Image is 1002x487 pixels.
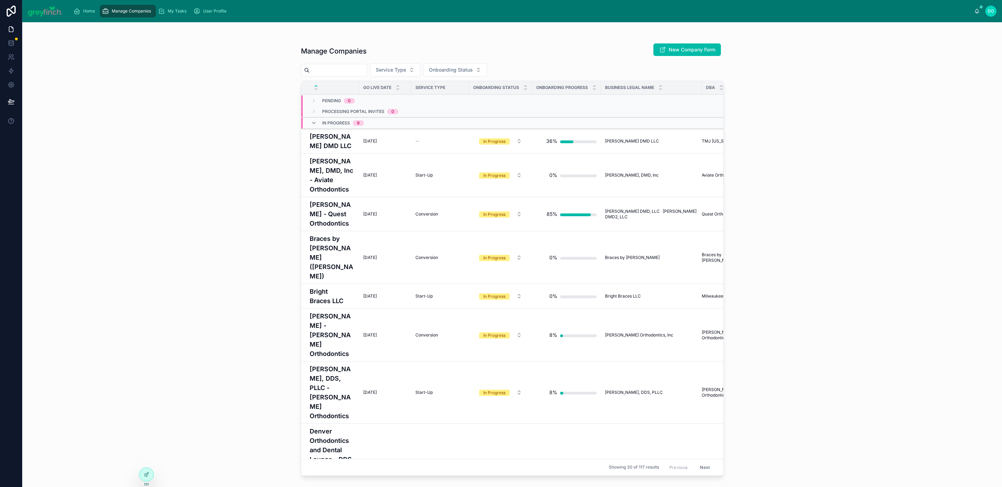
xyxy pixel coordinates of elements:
span: [PERSON_NAME], DMD, Inc [605,172,659,178]
span: Processing Portal Invites [322,109,384,114]
a: [PERSON_NAME] Orthodontics [702,330,751,341]
span: Manage Companies [112,8,151,14]
span: Onboarding Status [473,85,519,90]
a: [PERSON_NAME], DDS, PLLC - [PERSON_NAME] Orthodontics [310,364,355,421]
a: Bright Braces LLC [310,287,355,306]
a: [DATE] [363,138,407,144]
div: In Progress [483,293,506,300]
div: 36% [546,134,557,148]
button: Select Button [474,458,527,470]
a: Bright Braces LLC [605,293,698,299]
div: In Progress [483,390,506,396]
span: Conversion [415,255,438,260]
span: Start-Up [415,390,433,395]
span: DBA [706,85,715,90]
a: My Tasks [156,5,191,17]
a: 0% [536,251,597,265]
span: Business Legal Name [605,85,654,90]
span: My Tasks [168,8,186,14]
a: Braces by [PERSON_NAME] ([PERSON_NAME]) [310,234,355,281]
span: Showing 30 of 117 results [609,465,659,470]
div: In Progress [483,172,506,179]
span: Pending [322,98,341,104]
span: In Progress [322,120,350,126]
div: 0 [391,109,394,114]
h1: Manage Companies [301,46,367,56]
a: Select Button [473,208,528,221]
a: 85% [536,207,597,221]
a: Start-Up [415,390,465,395]
span: Braces by [PERSON_NAME] [702,252,751,263]
button: Select Button [474,208,527,220]
button: New Company Form [653,43,721,56]
span: Quest Orthodontics [702,211,740,217]
a: [PERSON_NAME] Orthodontics [702,387,751,398]
span: [PERSON_NAME] DMD LLC [605,138,659,144]
div: In Progress [483,211,506,218]
a: Select Button [473,135,528,148]
a: -- [415,138,465,144]
span: Service Type [415,85,445,90]
span: [DATE] [363,211,377,217]
span: [DATE] [363,138,377,144]
span: Go Live Date [363,85,391,90]
a: 25% [536,457,597,471]
div: 0% [549,168,557,182]
span: Milwaukee Orthodontics [702,293,750,299]
span: [PERSON_NAME] Orthodontics, Inc [605,332,673,338]
a: Aviate Orthodontics [702,172,751,178]
button: Select Button [474,329,527,341]
a: [PERSON_NAME] Orthodontics, Inc [605,332,698,338]
div: 9 [357,120,360,126]
a: 8% [536,385,597,399]
a: [DATE] [363,172,407,178]
a: [PERSON_NAME], DDS, PLLC [605,390,698,395]
a: 8% [536,328,597,342]
a: [PERSON_NAME] DMD LLC [605,138,698,144]
a: Manage Companies [100,5,156,17]
a: [DATE] [363,255,407,260]
a: 0% [536,289,597,303]
div: 0% [549,251,557,265]
a: [PERSON_NAME], DMD, Inc - Aviate Orthodontics [310,156,355,194]
span: -- [415,138,420,144]
div: 85% [547,207,557,221]
a: Start-Up [415,172,465,178]
a: [PERSON_NAME], DMD, Inc [605,172,698,178]
img: App logo [28,6,63,17]
div: 0% [549,289,557,303]
a: Home [71,5,100,17]
span: Conversion [415,332,438,338]
a: Start-Up [415,293,465,299]
button: Select Button [474,386,527,399]
a: [DATE] [363,390,407,395]
span: Conversion [415,211,438,217]
span: User Profile [203,8,226,14]
a: Conversion [415,255,465,260]
a: Select Button [473,386,528,399]
a: Select Button [473,328,528,342]
span: [DATE] [363,172,377,178]
button: Select Button [474,169,527,181]
a: 36% [536,134,597,148]
a: [PERSON_NAME] - Quest Orthodontics [310,200,355,228]
a: Select Button [473,290,528,303]
a: [DATE] [363,211,407,217]
span: Bright Braces LLC [605,293,641,299]
span: [PERSON_NAME] DMD, LLC [PERSON_NAME] DMD2, LLC [605,209,698,220]
div: 8% [549,328,557,342]
a: Conversion [415,211,465,217]
a: Denver Orthodontics and [GEOGRAPHIC_DATA] [702,458,751,470]
button: Select Button [370,63,420,76]
span: [DATE] [363,293,377,299]
span: Onboarding Status [429,66,473,73]
a: 0% [536,168,597,182]
a: Select Button [473,169,528,182]
a: User Profile [191,5,231,17]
